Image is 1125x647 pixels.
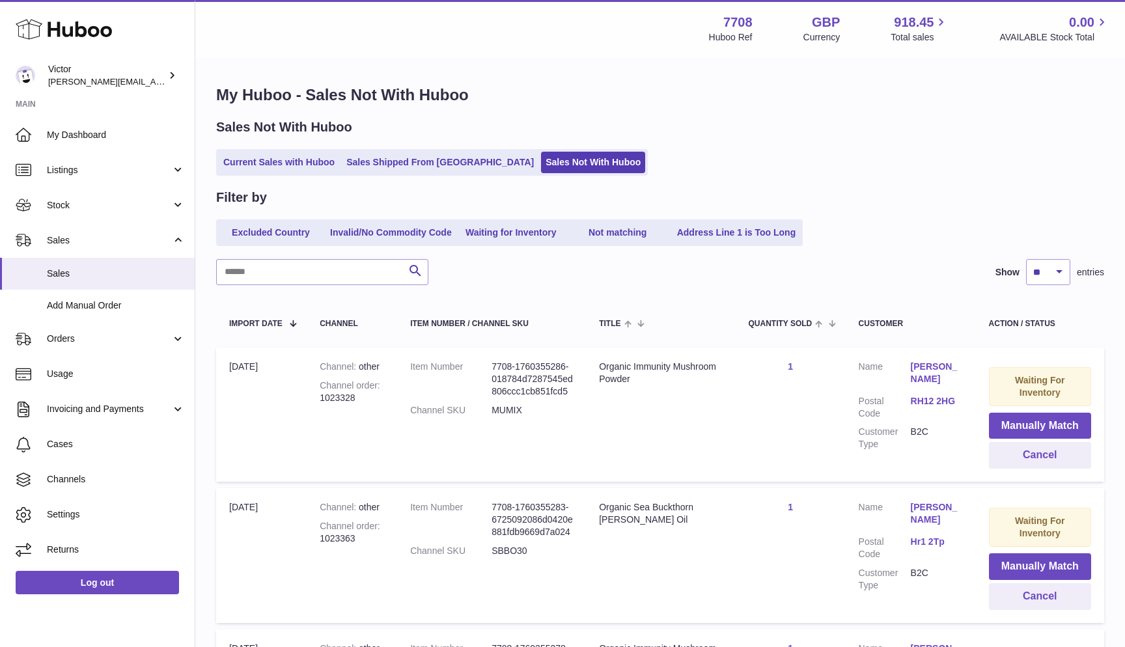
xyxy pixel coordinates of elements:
[320,502,359,512] strong: Channel
[911,501,963,526] a: [PERSON_NAME]
[410,501,492,538] dt: Item Number
[989,553,1091,580] button: Manually Match
[989,413,1091,439] button: Manually Match
[599,501,722,526] div: Organic Sea Buckthorn [PERSON_NAME] Oil
[748,320,812,328] span: Quantity Sold
[723,14,753,31] strong: 7708
[48,63,165,88] div: Victor
[216,348,307,482] td: [DATE]
[410,361,492,398] dt: Item Number
[541,152,645,173] a: Sales Not With Huboo
[410,545,492,557] dt: Channel SKU
[673,222,801,243] a: Address Line 1 is Too Long
[47,234,171,247] span: Sales
[320,501,384,514] div: other
[859,536,911,560] dt: Postal Code
[216,85,1104,105] h1: My Huboo - Sales Not With Huboo
[492,404,573,417] dd: MUMIX
[47,299,185,312] span: Add Manual Order
[47,473,185,486] span: Channels
[320,361,384,373] div: other
[47,403,171,415] span: Invoicing and Payments
[859,361,911,389] dt: Name
[911,426,963,450] dd: B2C
[492,545,573,557] dd: SBBO30
[48,76,261,87] span: [PERSON_NAME][EMAIL_ADDRESS][DOMAIN_NAME]
[911,536,963,548] a: Hr1 2Tp
[911,395,963,407] a: RH12 2HG
[16,571,179,594] a: Log out
[47,333,171,345] span: Orders
[320,520,384,545] div: 1023363
[599,320,620,328] span: Title
[320,521,380,531] strong: Channel order
[410,320,573,328] div: Item Number / Channel SKU
[47,129,185,141] span: My Dashboard
[320,361,359,372] strong: Channel
[989,442,1091,469] button: Cancel
[326,222,456,243] a: Invalid/No Commodity Code
[47,544,185,556] span: Returns
[410,404,492,417] dt: Channel SKU
[16,66,35,85] img: victor@erbology.co
[1077,266,1104,279] span: entries
[342,152,538,173] a: Sales Shipped From [GEOGRAPHIC_DATA]
[859,426,911,450] dt: Customer Type
[995,266,1020,279] label: Show
[989,320,1091,328] div: Action / Status
[219,152,339,173] a: Current Sales with Huboo
[216,118,352,136] h2: Sales Not With Huboo
[47,368,185,380] span: Usage
[47,199,171,212] span: Stock
[894,14,934,31] span: 918.45
[320,320,384,328] div: Channel
[999,31,1109,44] span: AVAILABLE Stock Total
[859,320,963,328] div: Customer
[216,189,267,206] h2: Filter by
[219,222,323,243] a: Excluded Country
[599,361,722,385] div: Organic Immunity Mushroom Powder
[320,379,384,404] div: 1023328
[999,14,1109,44] a: 0.00 AVAILABLE Stock Total
[1015,375,1064,398] strong: Waiting For Inventory
[320,380,380,391] strong: Channel order
[229,320,283,328] span: Import date
[812,14,840,31] strong: GBP
[891,14,949,44] a: 918.45 Total sales
[989,583,1091,610] button: Cancel
[47,268,185,280] span: Sales
[859,567,911,592] dt: Customer Type
[1015,516,1064,538] strong: Waiting For Inventory
[492,501,573,538] dd: 7708-1760355283-6725092086d0420e881fdb9669d7a024
[1069,14,1094,31] span: 0.00
[788,361,793,372] a: 1
[859,395,911,420] dt: Postal Code
[911,567,963,592] dd: B2C
[859,501,911,529] dt: Name
[891,31,949,44] span: Total sales
[566,222,670,243] a: Not matching
[911,361,963,385] a: [PERSON_NAME]
[47,164,171,176] span: Listings
[788,502,793,512] a: 1
[47,438,185,450] span: Cases
[492,361,573,398] dd: 7708-1760355286-018784d7287545ed806ccc1cb851fcd5
[709,31,753,44] div: Huboo Ref
[459,222,563,243] a: Waiting for Inventory
[216,488,307,622] td: [DATE]
[803,31,840,44] div: Currency
[47,508,185,521] span: Settings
